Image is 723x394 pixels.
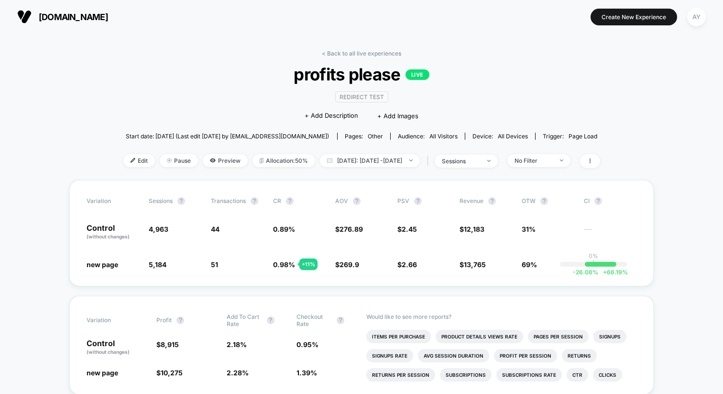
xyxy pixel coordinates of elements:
[584,226,636,240] span: ---
[335,197,348,204] span: AOV
[594,197,602,205] button: ?
[543,133,597,140] div: Trigger:
[252,154,315,167] span: Allocation: 50%
[299,259,318,270] div: + 11 %
[296,369,317,377] span: 1.39 %
[87,197,139,205] span: Variation
[377,112,418,120] span: + Add Images
[368,133,383,140] span: other
[211,225,219,233] span: 44
[409,159,413,161] img: end
[211,197,246,204] span: Transactions
[366,330,431,343] li: Items Per Purchase
[397,260,417,269] span: $
[567,368,588,382] li: Ctr
[366,368,435,382] li: Returns Per Session
[589,252,598,259] p: 0%
[366,349,413,362] li: Signups Rate
[176,316,184,324] button: ?
[123,154,155,167] span: Edit
[87,349,130,355] span: (without changes)
[522,197,574,205] span: OTW
[273,197,281,204] span: CR
[161,369,183,377] span: 10,275
[528,330,589,343] li: Pages Per Session
[684,7,709,27] button: AY
[414,197,422,205] button: ?
[498,133,528,140] span: all devices
[305,111,358,121] span: + Add Description
[515,157,553,164] div: No Filter
[87,339,147,356] p: Control
[402,225,417,233] span: 2.45
[593,368,622,382] li: Clicks
[260,158,263,163] img: rebalance
[322,50,401,57] a: < Back to all live experiences
[273,225,295,233] span: 0.89 %
[584,197,636,205] span: CI
[418,349,489,362] li: Avg Session Duration
[87,224,139,240] p: Control
[562,349,597,362] li: Returns
[603,269,607,276] span: +
[227,369,249,377] span: 2.28 %
[440,368,492,382] li: Subscriptions
[167,158,172,163] img: end
[464,225,484,233] span: 12,183
[366,313,636,320] p: Would like to see more reports?
[522,225,536,233] span: 31%
[464,260,486,269] span: 13,765
[87,313,139,327] span: Variation
[460,197,483,204] span: Revenue
[425,154,435,168] span: |
[267,316,274,324] button: ?
[460,260,486,269] span: $
[87,234,130,239] span: (without changes)
[296,340,318,349] span: 0.95 %
[598,269,628,276] span: 66.19 %
[397,225,417,233] span: $
[227,313,262,327] span: Add To Cart Rate
[335,91,388,102] span: Redirect Test
[335,260,359,269] span: $
[398,133,458,140] div: Audience:
[573,269,598,276] span: -26.08 %
[522,260,537,269] span: 69%
[337,316,344,324] button: ?
[591,9,677,25] button: Create New Experience
[460,225,484,233] span: $
[494,349,557,362] li: Profit Per Session
[203,154,248,167] span: Preview
[149,197,173,204] span: Sessions
[327,158,332,163] img: calendar
[131,158,135,163] img: edit
[487,160,491,162] img: end
[156,340,179,349] span: $
[14,9,111,24] button: [DOMAIN_NAME]
[251,197,258,205] button: ?
[39,12,108,22] span: [DOMAIN_NAME]
[405,69,429,80] p: LIVE
[340,225,363,233] span: 276.89
[126,133,329,140] span: Start date: [DATE] (Last edit [DATE] by [EMAIL_ADDRESS][DOMAIN_NAME])
[149,260,166,269] span: 5,184
[87,369,118,377] span: new page
[345,133,383,140] div: Pages:
[442,158,480,165] div: sessions
[17,10,32,24] img: Visually logo
[687,8,706,26] div: AY
[149,225,168,233] span: 4,963
[160,154,198,167] span: Pause
[273,260,295,269] span: 0.98 %
[560,159,563,161] img: end
[147,64,576,84] span: profits please
[335,225,363,233] span: $
[340,260,359,269] span: 269.9
[156,369,183,377] span: $
[593,330,626,343] li: Signups
[320,154,420,167] span: [DATE]: [DATE] - [DATE]
[161,340,179,349] span: 8,915
[211,260,218,269] span: 51
[465,133,535,140] span: Device:
[488,197,496,205] button: ?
